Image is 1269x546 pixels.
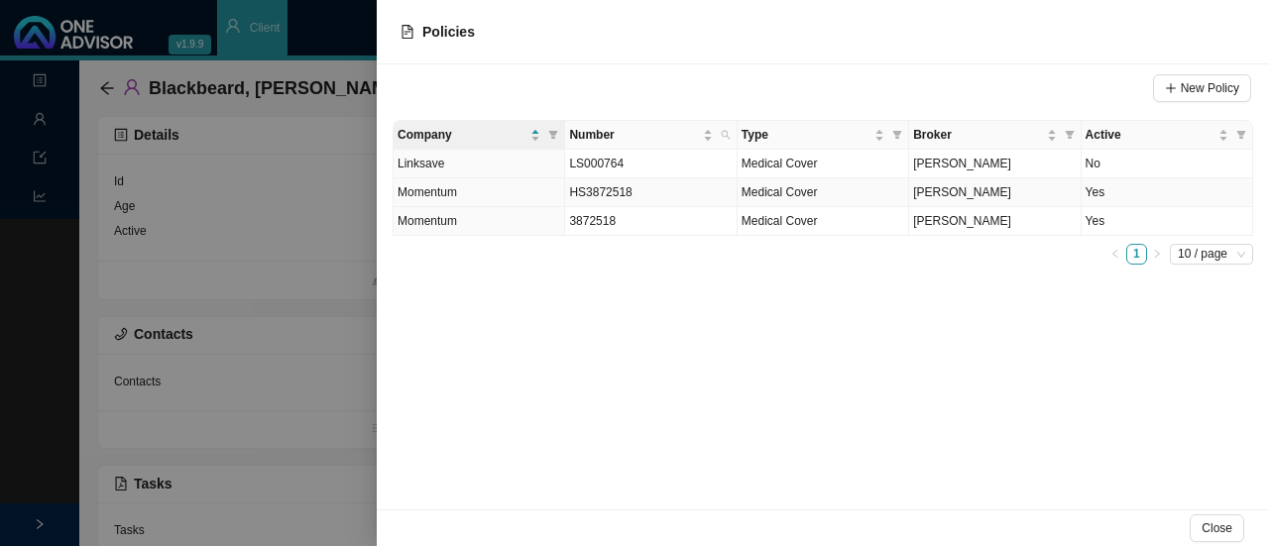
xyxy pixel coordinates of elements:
[1232,121,1250,149] span: filter
[569,214,616,228] span: 3872518
[742,185,818,199] span: Medical Cover
[1170,244,1253,265] div: Page Size
[721,130,731,140] span: search
[1202,518,1232,538] span: Close
[888,121,906,149] span: filter
[1178,245,1245,264] span: 10 / page
[1152,249,1162,259] span: right
[1153,74,1251,102] button: New Policy
[1082,150,1253,178] td: No
[569,157,624,170] span: LS000764
[742,157,818,170] span: Medical Cover
[398,185,457,199] span: Momentum
[1127,245,1146,264] a: 1
[1147,244,1168,265] li: Next Page
[422,24,475,40] span: Policies
[1105,244,1126,265] button: left
[1236,130,1246,140] span: filter
[1126,244,1147,265] li: 1
[1082,121,1253,150] th: Active
[1065,130,1075,140] span: filter
[1147,244,1168,265] button: right
[892,130,902,140] span: filter
[742,214,818,228] span: Medical Cover
[913,214,1011,228] span: [PERSON_NAME]
[1105,244,1126,265] li: Previous Page
[398,125,526,145] span: Company
[1110,249,1120,259] span: left
[717,121,735,149] span: search
[1190,514,1244,542] button: Close
[1061,121,1079,149] span: filter
[1181,78,1239,98] span: New Policy
[569,125,698,145] span: Number
[913,125,1042,145] span: Broker
[909,121,1081,150] th: Broker
[913,157,1011,170] span: [PERSON_NAME]
[398,214,457,228] span: Momentum
[1082,207,1253,236] td: Yes
[1082,178,1253,207] td: Yes
[548,130,558,140] span: filter
[742,125,870,145] span: Type
[569,185,632,199] span: HS3872518
[544,121,562,149] span: filter
[913,185,1011,199] span: [PERSON_NAME]
[401,25,414,39] span: file-text
[738,121,909,150] th: Type
[1165,82,1177,94] span: plus
[1086,125,1214,145] span: Active
[398,157,444,170] span: Linksave
[565,121,737,150] th: Number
